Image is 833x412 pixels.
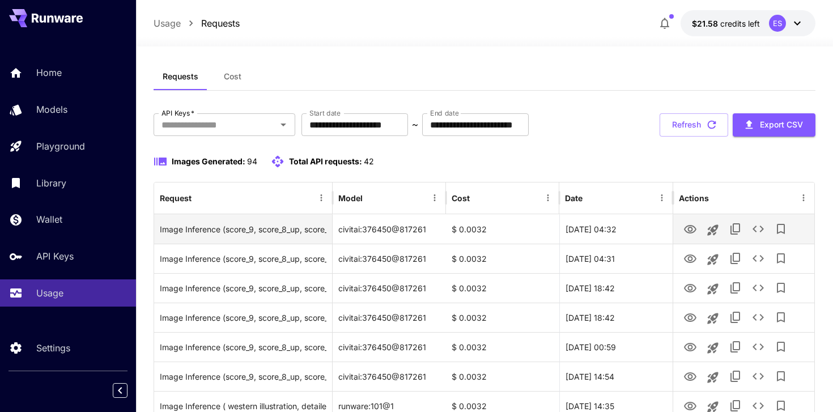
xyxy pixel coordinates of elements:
[679,305,702,329] button: View Image
[471,190,487,206] button: Sort
[446,273,559,303] div: $ 0.0032
[724,335,747,358] button: Copy TaskUUID
[770,306,792,329] button: Add to library
[36,249,74,263] p: API Keys
[160,193,192,203] div: Request
[770,247,792,270] button: Add to library
[702,307,724,330] button: Launch in playground
[681,10,815,36] button: $21.58313ES
[36,213,62,226] p: Wallet
[313,190,329,206] button: Menu
[333,303,446,332] div: civitai:376450@817261
[160,303,326,332] div: Click to copy prompt
[36,176,66,190] p: Library
[36,139,85,153] p: Playground
[309,108,341,118] label: Start date
[430,108,458,118] label: End date
[565,193,583,203] div: Date
[247,156,257,166] span: 94
[193,190,209,206] button: Sort
[702,366,724,389] button: Launch in playground
[333,362,446,391] div: civitai:376450@817261
[364,190,380,206] button: Sort
[224,71,241,82] span: Cost
[692,19,720,28] span: $21.58
[113,383,127,398] button: Collapse sidebar
[724,306,747,329] button: Copy TaskUUID
[559,332,673,362] div: 27 Aug, 2025 00:59
[36,66,62,79] p: Home
[559,362,673,391] div: 26 Aug, 2025 14:54
[275,117,291,133] button: Open
[160,215,326,244] div: Click to copy prompt
[747,335,770,358] button: See details
[540,190,556,206] button: Menu
[747,247,770,270] button: See details
[559,244,673,273] div: 30 Aug, 2025 04:31
[660,113,728,137] button: Refresh
[160,333,326,362] div: Click to copy prompt
[724,277,747,299] button: Copy TaskUUID
[747,306,770,329] button: See details
[412,118,418,131] p: ~
[679,335,702,358] button: View Image
[172,156,245,166] span: Images Generated:
[333,214,446,244] div: civitai:376450@817261
[161,108,194,118] label: API Keys
[154,16,240,30] nav: breadcrumb
[446,362,559,391] div: $ 0.0032
[338,193,363,203] div: Model
[154,16,181,30] a: Usage
[724,365,747,388] button: Copy TaskUUID
[747,365,770,388] button: See details
[702,248,724,271] button: Launch in playground
[446,244,559,273] div: $ 0.0032
[333,332,446,362] div: civitai:376450@817261
[427,190,443,206] button: Menu
[769,15,786,32] div: ES
[333,273,446,303] div: civitai:376450@817261
[36,286,63,300] p: Usage
[201,16,240,30] a: Requests
[446,303,559,332] div: $ 0.0032
[770,335,792,358] button: Add to library
[747,218,770,240] button: See details
[559,303,673,332] div: 28 Aug, 2025 18:42
[364,156,374,166] span: 42
[724,218,747,240] button: Copy TaskUUID
[679,364,702,388] button: View Image
[160,244,326,273] div: Click to copy prompt
[770,365,792,388] button: Add to library
[163,71,198,82] span: Requests
[679,276,702,299] button: View Image
[654,190,670,206] button: Menu
[160,274,326,303] div: Click to copy prompt
[36,341,70,355] p: Settings
[679,247,702,270] button: View Image
[160,362,326,391] div: Click to copy prompt
[333,244,446,273] div: civitai:376450@817261
[289,156,362,166] span: Total API requests:
[770,218,792,240] button: Add to library
[702,219,724,241] button: Launch in playground
[559,273,673,303] div: 28 Aug, 2025 18:42
[770,277,792,299] button: Add to library
[747,277,770,299] button: See details
[446,214,559,244] div: $ 0.0032
[584,190,600,206] button: Sort
[446,332,559,362] div: $ 0.0032
[702,337,724,359] button: Launch in playground
[796,190,811,206] button: Menu
[452,193,470,203] div: Cost
[679,193,709,203] div: Actions
[733,113,815,137] button: Export CSV
[121,380,136,401] div: Collapse sidebar
[559,214,673,244] div: 30 Aug, 2025 04:32
[679,217,702,240] button: View Image
[692,18,760,29] div: $21.58313
[720,19,760,28] span: credits left
[724,247,747,270] button: Copy TaskUUID
[702,278,724,300] button: Launch in playground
